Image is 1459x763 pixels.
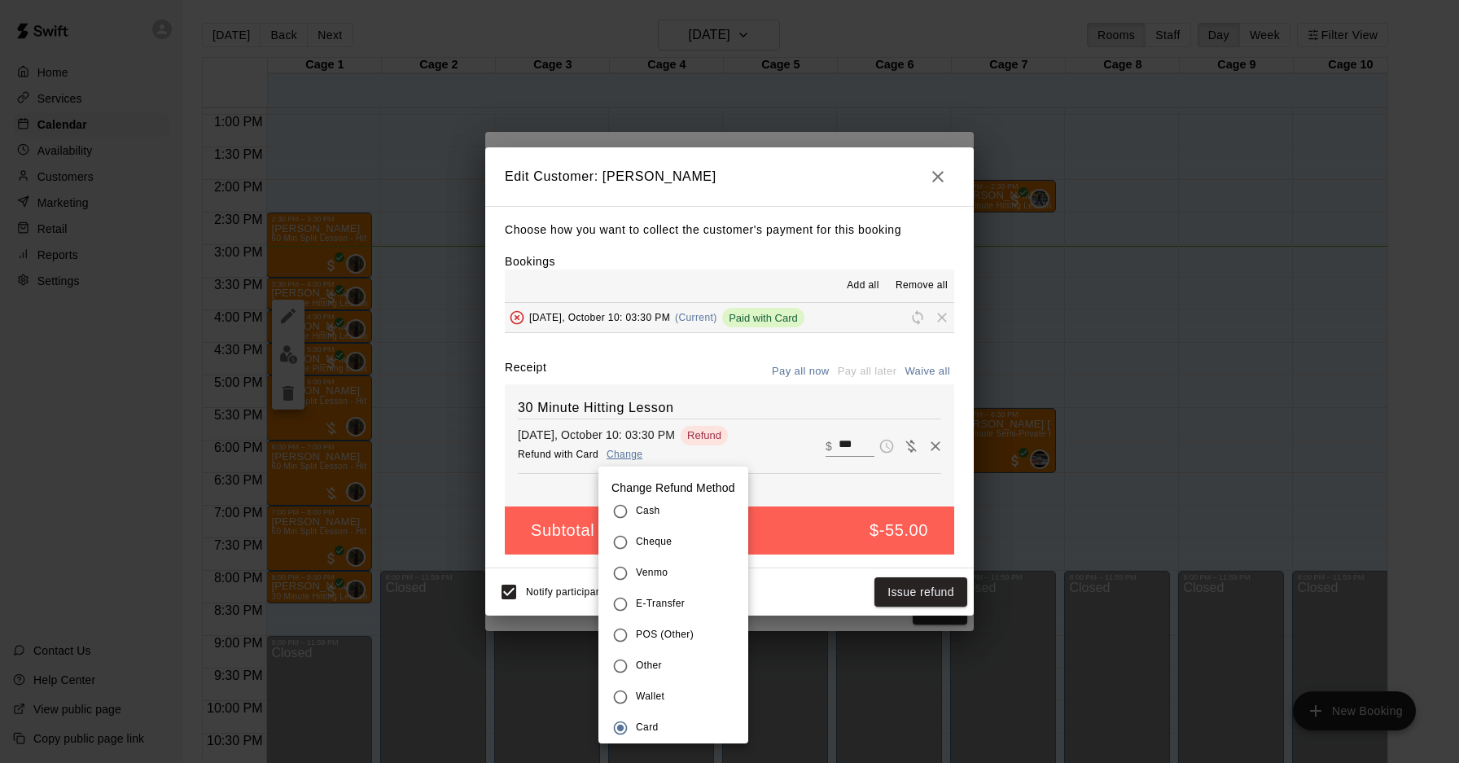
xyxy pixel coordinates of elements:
span: Cash [636,503,660,520]
span: Card [636,720,659,736]
p: Change Refund Method [598,467,748,496]
span: Venmo [636,565,668,581]
span: Other [636,658,662,674]
span: POS (Other) [636,627,694,643]
span: Wallet [636,689,664,705]
span: Cheque [636,534,672,550]
span: E-Transfer [636,596,685,612]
